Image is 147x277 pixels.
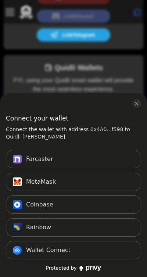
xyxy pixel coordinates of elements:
[26,155,53,163] span: Farcaster
[6,114,68,123] h3: Connect your wallet
[26,246,71,255] span: Wallet Connect
[13,155,22,163] img: Farcaster logo
[13,177,22,186] img: MetaMask logo
[7,173,140,191] button: MetaMask
[132,99,141,108] button: close modal
[7,150,140,168] button: Farcaster
[13,246,22,255] img: Wallet Connect logo
[26,200,53,209] span: Coinbase
[7,241,140,259] button: Wallet Connect
[7,218,140,237] button: Rainbow
[26,177,56,186] span: MetaMask
[7,195,140,214] button: Coinbase
[13,200,22,209] img: Coinbase logo
[13,223,22,232] img: Rainbow logo
[26,223,51,232] span: Rainbow
[6,126,141,140] p: Connect the wallet with address 0x4A0...f598 to Quidli [PERSON_NAME].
